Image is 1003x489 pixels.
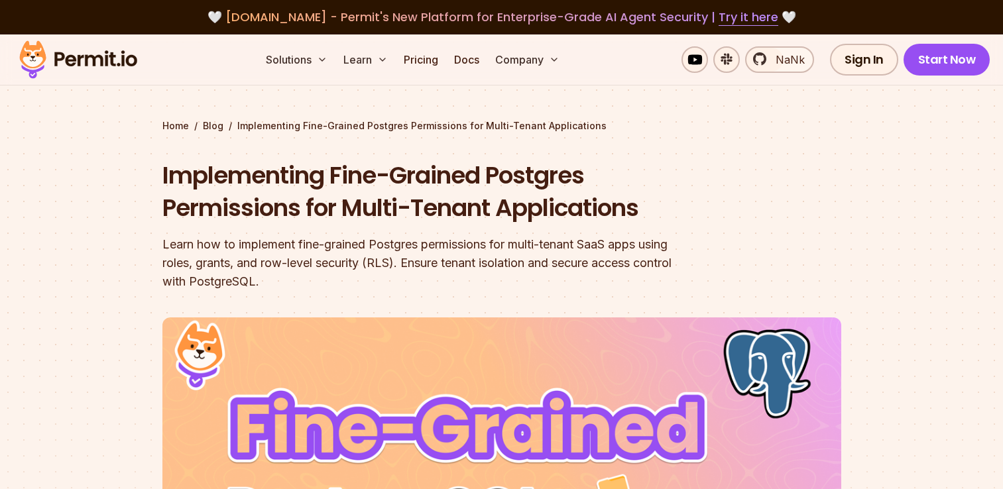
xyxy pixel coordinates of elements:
button: Solutions [261,46,333,73]
a: Start Now [904,44,990,76]
a: Sign In [830,44,898,76]
a: Docs [449,46,485,73]
a: Pricing [398,46,443,73]
div: 🤍 🤍 [32,8,971,27]
button: Learn [338,46,393,73]
span: [DOMAIN_NAME] - Permit's New Platform for Enterprise-Grade AI Agent Security | [225,9,778,25]
a: NaNk [745,46,814,73]
button: Company [490,46,565,73]
div: / / [162,119,841,133]
span: NaNk [768,52,805,68]
a: Try it here [719,9,778,26]
img: Permit logo [13,37,143,82]
a: Home [162,119,189,133]
div: Learn how to implement fine-grained Postgres permissions for multi-tenant SaaS apps using roles, ... [162,235,672,291]
h1: Implementing Fine-Grained Postgres Permissions for Multi-Tenant Applications [162,159,672,225]
a: Blog [203,119,223,133]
